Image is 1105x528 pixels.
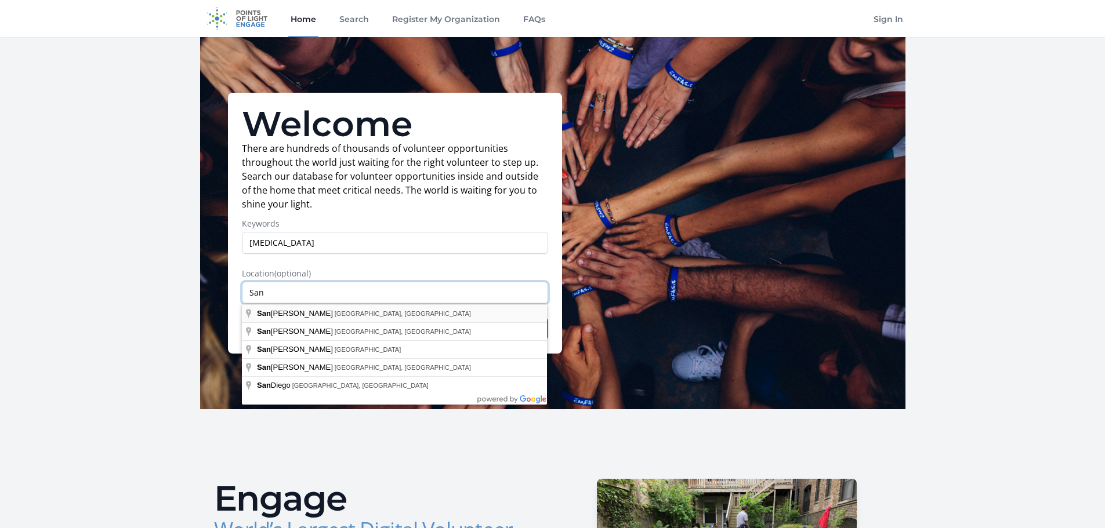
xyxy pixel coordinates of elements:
span: [PERSON_NAME] [257,327,335,336]
h2: Engage [214,481,544,516]
span: [GEOGRAPHIC_DATA] [335,346,401,353]
span: (optional) [274,268,311,279]
span: [GEOGRAPHIC_DATA], [GEOGRAPHIC_DATA] [292,382,429,389]
span: San [257,327,271,336]
h1: Welcome [242,107,548,141]
span: [PERSON_NAME] [257,309,335,318]
span: San [257,309,271,318]
p: There are hundreds of thousands of volunteer opportunities throughout the world just waiting for ... [242,141,548,211]
span: [GEOGRAPHIC_DATA], [GEOGRAPHIC_DATA] [335,328,471,335]
span: San [257,381,271,389]
span: San [257,345,271,354]
label: Location [242,268,548,279]
span: [GEOGRAPHIC_DATA], [GEOGRAPHIC_DATA] [335,310,471,317]
span: [GEOGRAPHIC_DATA], [GEOGRAPHIC_DATA] [335,364,471,371]
span: [PERSON_NAME] [257,363,335,372]
span: [PERSON_NAME] [257,345,335,354]
input: Enter a location [242,282,548,304]
span: San [257,363,271,372]
span: Diego [257,381,292,389]
label: Keywords [242,218,548,230]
